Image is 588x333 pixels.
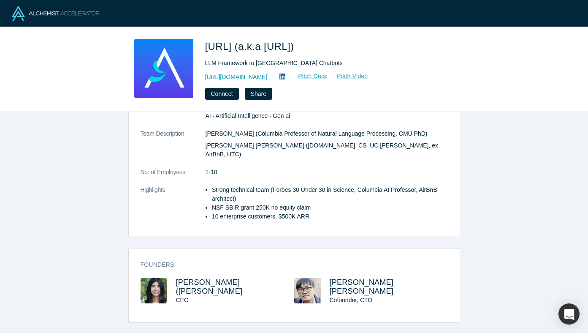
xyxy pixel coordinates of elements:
p: [PERSON_NAME] [PERSON_NAME] ([DOMAIN_NAME]. CS ,UC [PERSON_NAME], ex AirBnB, HTC) [206,141,448,159]
a: [URL][DOMAIN_NAME] [205,73,268,82]
a: Pitch Deck [289,71,328,81]
a: Pitch Video [328,71,368,81]
span: Cofounder, CTO [330,297,373,303]
dd: 1-10 [206,168,448,177]
dt: Highlights [141,186,206,230]
img: Arklex.AI (a.k.a Articulate.AI)'s Logo [134,39,193,98]
li: Strong technical team (Forbes 30 Under 30 in Science, Columbia AI Professor, AirBnB architect) [212,186,448,203]
dt: Categories [141,103,206,129]
h3: Founders [141,260,436,269]
dt: Team Description [141,129,206,168]
p: [PERSON_NAME] (Columbia Professor of Natural Language Processing, CMU PhD) [206,129,448,138]
img: Alchemist Logo [12,6,99,21]
img: Zhou(Jo) Yu's Profile Image [141,278,167,303]
li: 10 enterprise customers, $500K ARR [212,212,448,221]
span: CEO [176,297,189,303]
dt: No. of Employees [141,168,206,186]
button: Connect [205,88,239,100]
button: Share [245,88,272,100]
div: LLM Framework to [GEOGRAPHIC_DATA] Chatbots [205,59,442,68]
li: NSF SBIR grant 250K no equity claim [212,203,448,212]
a: [PERSON_NAME] [PERSON_NAME] [330,278,394,295]
img: Arbit Chen's Profile Image [294,278,321,303]
a: [PERSON_NAME]([PERSON_NAME] [176,278,243,295]
span: [URL] (a.k.a [URL]) [205,41,297,52]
